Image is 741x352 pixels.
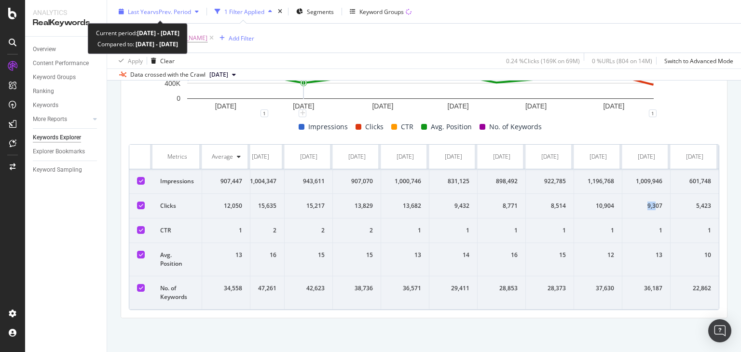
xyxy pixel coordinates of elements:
[33,58,89,68] div: Content Performance
[210,202,242,210] div: 12,050
[33,72,100,82] a: Keyword Groups
[293,102,314,110] text: [DATE]
[389,177,421,186] div: 1,000,746
[209,70,228,79] span: 2025 Sep. 1st
[292,251,325,259] div: 15
[33,100,58,110] div: Keywords
[307,7,334,15] span: Segments
[211,4,276,19] button: 1 Filter Applied
[346,4,415,19] button: Keyword Groups
[445,152,462,161] div: [DATE]
[115,4,203,19] button: Last YearvsPrev. Period
[33,147,100,157] a: Explorer Bookmarks
[348,152,366,161] div: [DATE]
[33,165,82,175] div: Keyword Sampling
[33,44,100,54] a: Overview
[485,177,518,186] div: 898,492
[134,40,178,48] b: [DATE] - [DATE]
[165,80,180,87] text: 400K
[630,202,662,210] div: 9,307
[485,284,518,293] div: 28,853
[244,226,276,235] div: 2
[160,56,175,65] div: Clear
[708,319,731,342] div: Open Intercom Messenger
[177,95,180,103] text: 0
[300,152,317,161] div: [DATE]
[534,202,566,210] div: 8,514
[534,177,566,186] div: 922,785
[506,56,580,65] div: 0.24 % Clicks ( 169K on 69M )
[365,121,384,133] span: Clicks
[582,177,614,186] div: 1,196,768
[224,7,264,15] div: 1 Filter Applied
[33,165,100,175] a: Keyword Sampling
[229,34,254,42] div: Add Filter
[431,121,472,133] span: Avg. Position
[603,102,624,110] text: [DATE]
[153,7,191,15] span: vs Prev. Period
[401,121,413,133] span: CTR
[582,202,614,210] div: 10,904
[630,177,662,186] div: 1,009,946
[389,202,421,210] div: 13,682
[485,202,518,210] div: 8,771
[630,226,662,235] div: 1
[686,152,703,161] div: [DATE]
[630,251,662,259] div: 13
[160,152,194,161] div: Metrics
[206,69,240,81] button: [DATE]
[489,121,542,133] span: No. of Keywords
[210,284,242,293] div: 34,558
[33,114,90,124] a: More Reports
[128,56,143,65] div: Apply
[341,202,373,210] div: 13,829
[97,39,178,50] div: Compared to:
[137,29,179,37] b: [DATE] - [DATE]
[534,226,566,235] div: 1
[341,177,373,186] div: 907,070
[534,284,566,293] div: 28,373
[210,251,242,259] div: 13
[130,70,206,79] div: Data crossed with the Crawl
[541,152,559,161] div: [DATE]
[128,7,153,15] span: Last Year
[678,226,711,235] div: 1
[210,177,242,186] div: 907,447
[437,177,469,186] div: 831,125
[638,152,655,161] div: [DATE]
[33,147,85,157] div: Explorer Bookmarks
[152,218,202,243] td: CTR
[359,7,404,15] div: Keyword Groups
[664,56,733,65] div: Switch to Advanced Mode
[261,109,268,117] div: 1
[152,194,202,218] td: Clicks
[210,226,242,235] div: 1
[485,251,518,259] div: 16
[678,284,711,293] div: 22,862
[437,284,469,293] div: 29,411
[389,284,421,293] div: 36,571
[33,44,56,54] div: Overview
[630,284,662,293] div: 36,187
[649,109,657,117] div: 1
[244,202,276,210] div: 15,635
[678,202,711,210] div: 5,423
[33,86,100,96] a: Ranking
[152,169,202,194] td: Impressions
[152,276,202,310] td: No. of Keywords
[372,102,393,110] text: [DATE]
[216,32,254,44] button: Add Filter
[582,251,614,259] div: 12
[33,72,76,82] div: Keyword Groups
[252,152,269,161] div: [DATE]
[485,226,518,235] div: 1
[308,121,348,133] span: Impressions
[299,109,306,117] div: plus
[147,53,175,68] button: Clear
[152,243,202,276] td: Avg. Position
[33,114,67,124] div: More Reports
[292,284,325,293] div: 42,623
[292,177,325,186] div: 943,611
[292,226,325,235] div: 2
[33,8,99,17] div: Analytics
